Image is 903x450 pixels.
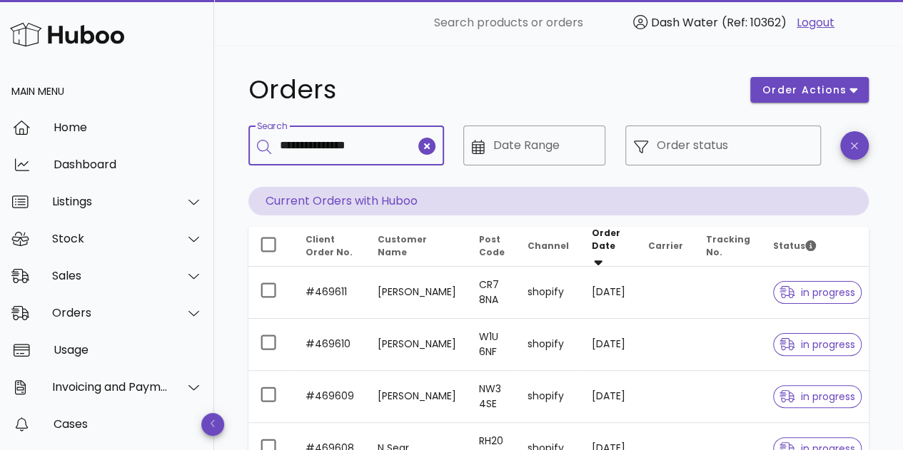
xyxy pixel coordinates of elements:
span: Tracking No. [706,233,750,258]
th: Carrier [637,227,695,267]
span: Status [773,240,816,252]
span: (Ref: 10362) [722,14,787,31]
div: Orders [52,306,168,319]
td: [PERSON_NAME] [366,267,468,319]
div: Stock [52,232,168,245]
div: Usage [54,343,203,357]
th: Channel [516,227,580,267]
td: #469611 [294,267,366,319]
th: Post Code [468,227,516,267]
div: Invoicing and Payments [52,380,168,394]
span: Order Date [592,227,620,252]
span: Dash Water [651,14,718,31]
th: Client Order No. [294,227,366,267]
td: CR7 8NA [468,267,516,319]
span: Client Order No. [306,233,353,258]
span: Customer Name [378,233,427,258]
h1: Orders [248,77,733,103]
a: Logout [797,14,834,31]
p: Current Orders with Huboo [248,187,869,215]
th: Customer Name [366,227,468,267]
div: Home [54,121,203,134]
div: Cases [54,417,203,431]
td: shopify [516,319,580,371]
label: Search [257,121,287,132]
span: Channel [528,240,569,252]
th: Tracking No. [695,227,762,267]
span: in progress [780,339,855,349]
div: Listings [52,195,168,208]
span: Carrier [648,240,683,252]
td: [DATE] [580,267,637,319]
span: in progress [780,392,855,402]
td: #469609 [294,371,366,423]
td: W1U 6NF [468,319,516,371]
td: NW3 4SE [468,371,516,423]
th: Order Date: Sorted descending. Activate to remove sorting. [580,227,637,267]
td: [DATE] [580,371,637,423]
td: shopify [516,371,580,423]
div: Sales [52,269,168,282]
div: Dashboard [54,158,203,171]
td: #469610 [294,319,366,371]
button: clear icon [418,138,435,155]
img: Huboo Logo [10,19,124,50]
td: [PERSON_NAME] [366,319,468,371]
td: shopify [516,267,580,319]
span: order actions [762,83,847,98]
td: [PERSON_NAME] [366,371,468,423]
td: [DATE] [580,319,637,371]
span: Post Code [479,233,505,258]
button: order actions [750,77,869,103]
span: in progress [780,287,855,297]
th: Status [762,227,873,267]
